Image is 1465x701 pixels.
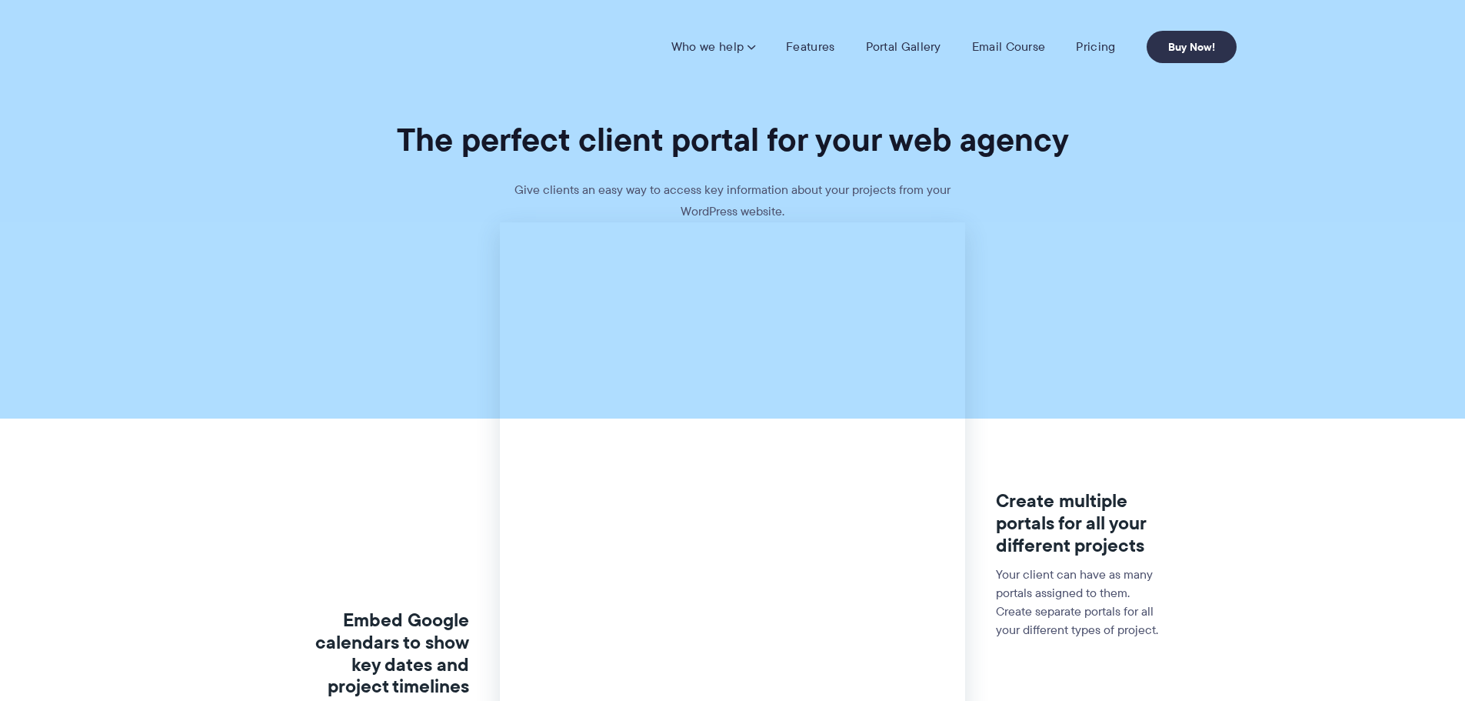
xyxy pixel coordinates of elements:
h3: Embed Google calendars to show key dates and project timelines [301,609,469,698]
h3: Create multiple portals for all your different projects [996,490,1164,556]
a: Pricing [1076,39,1115,55]
a: Portal Gallery [866,39,941,55]
a: Who we help [671,39,755,55]
p: Your client can have as many portals assigned to them. Create separate portals for all your diffe... [996,566,1164,639]
a: Email Course [972,39,1046,55]
a: Buy Now! [1147,31,1237,63]
a: Features [786,39,834,55]
p: Give clients an easy way to access key information about your projects from your WordPress website. [502,179,964,222]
